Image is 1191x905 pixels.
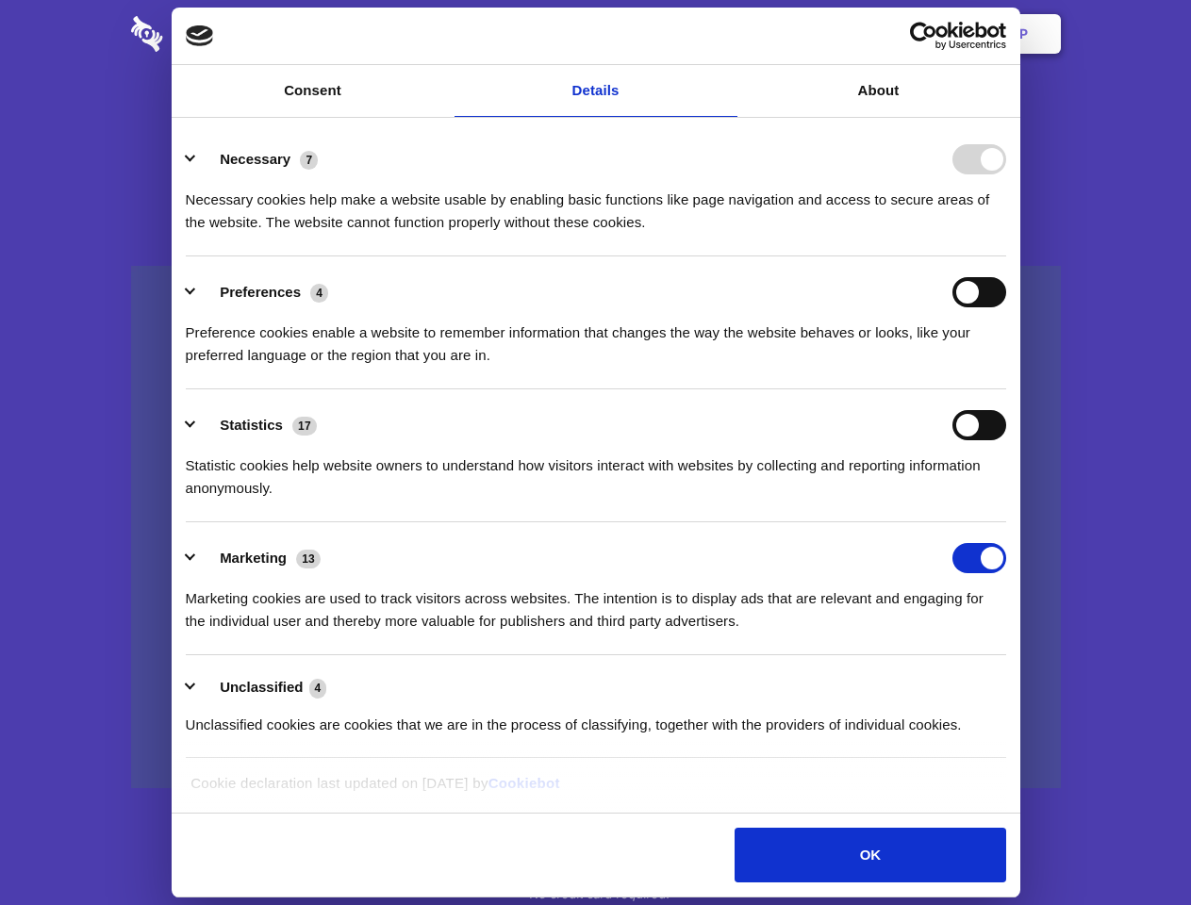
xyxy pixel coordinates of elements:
button: OK [735,828,1005,882]
div: Necessary cookies help make a website usable by enabling basic functions like page navigation and... [186,174,1006,234]
label: Marketing [220,550,287,566]
div: Statistic cookies help website owners to understand how visitors interact with websites by collec... [186,440,1006,500]
a: Login [855,5,937,63]
img: logo-wordmark-white-trans-d4663122ce5f474addd5e946df7df03e33cb6a1c49d2221995e7729f52c070b2.svg [131,16,292,52]
label: Statistics [220,417,283,433]
label: Necessary [220,151,290,167]
button: Marketing (13) [186,543,333,573]
div: Cookie declaration last updated on [DATE] by [176,772,1015,809]
a: Pricing [554,5,636,63]
a: Cookiebot [488,775,560,791]
button: Necessary (7) [186,144,330,174]
a: About [737,65,1020,117]
div: Unclassified cookies are cookies that we are in the process of classifying, together with the pro... [186,699,1006,736]
div: Marketing cookies are used to track visitors across websites. The intention is to display ads tha... [186,573,1006,633]
h1: Eliminate Slack Data Loss. [131,85,1061,153]
button: Unclassified (4) [186,676,339,699]
span: 13 [296,550,321,568]
span: 7 [300,151,318,170]
h4: Auto-redaction of sensitive data, encrypted data sharing and self-destructing private chats. Shar... [131,172,1061,234]
span: 17 [292,417,317,436]
label: Preferences [220,284,301,300]
a: Details [455,65,737,117]
a: Usercentrics Cookiebot - opens in a new window [841,22,1006,50]
img: logo [186,25,214,46]
div: Preference cookies enable a website to remember information that changes the way the website beha... [186,307,1006,367]
button: Preferences (4) [186,277,340,307]
a: Wistia video thumbnail [131,266,1061,789]
a: Consent [172,65,455,117]
span: 4 [310,284,328,303]
span: 4 [309,679,327,698]
a: Contact [765,5,852,63]
iframe: Drift Widget Chat Controller [1097,811,1168,882]
button: Statistics (17) [186,410,329,440]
